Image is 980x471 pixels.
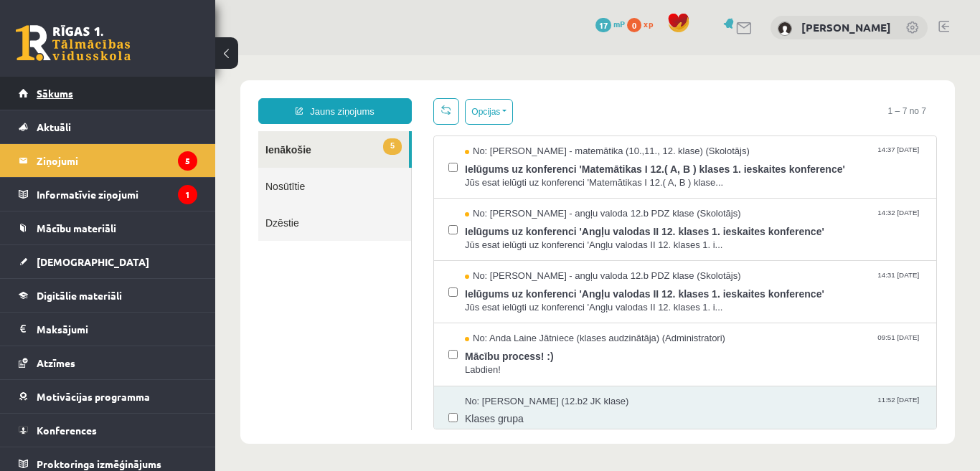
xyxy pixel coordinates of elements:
span: No: [PERSON_NAME] (12.b2 JK klase) [250,340,413,353]
span: No: [PERSON_NAME] - matemātika (10.,11., 12. klase) (Skolotājs) [250,90,534,103]
span: 14:37 [DATE] [659,90,707,100]
span: Jūs esat ielūgti uz konferenci 'Matemātikas I 12.( A, B ) klase... [250,121,707,135]
span: 1 – 7 no 7 [662,43,722,69]
a: Sākums [19,77,197,110]
span: Ielūgums uz konferenci 'Matemātikas I 12.( A, B ) klases 1. ieskaites konference' [250,103,707,121]
span: Ielūgums uz konferenci 'Angļu valodas II 12. klases 1. ieskaites konference' [250,166,707,184]
a: Informatīvie ziņojumi1 [19,178,197,211]
span: Sākums [37,87,73,100]
span: Aktuāli [37,120,71,133]
span: Konferences [37,424,97,437]
span: Jūs esat ielūgti uz konferenci 'Angļu valodas II 12. klases 1. i... [250,246,707,260]
i: 5 [178,151,197,171]
a: Rīgas 1. Tālmācības vidusskola [16,25,131,61]
a: Jauns ziņojums [43,43,197,69]
a: 17 mP [595,18,625,29]
span: Proktoringa izmēģinājums [37,457,161,470]
legend: Ziņojumi [37,144,197,177]
a: No: [PERSON_NAME] (12.b2 JK klase) 11:52 [DATE] Klases grupa Sveiki, klasesbiedri! Esmu izveidoju... [250,340,707,384]
span: No: [PERSON_NAME] - angļu valoda 12.b PDZ klase (Skolotājs) [250,152,526,166]
span: Digitālie materiāli [37,289,122,302]
a: [DEMOGRAPHIC_DATA] [19,245,197,278]
span: Klases grupa [250,353,707,371]
a: Ziņojumi5 [19,144,197,177]
span: Atzīmes [37,356,75,369]
span: 09:51 [DATE] [659,277,707,287]
a: 0 xp [627,18,660,29]
a: Maksājumi [19,313,197,346]
span: No: Anda Laine Jātniece (klases audzinātāja) (Administratori) [250,277,510,290]
a: No: [PERSON_NAME] - angļu valoda 12.b PDZ klase (Skolotājs) 14:32 [DATE] Ielūgums uz konferenci '... [250,152,707,196]
span: Mācību process! :) [250,290,707,308]
a: Motivācijas programma [19,380,197,413]
span: xp [644,18,653,29]
span: [DEMOGRAPHIC_DATA] [37,255,149,268]
span: mP [613,18,625,29]
a: Aktuāli [19,110,197,143]
img: Edgars Kleinbergs [778,22,792,36]
span: Sveiki, klasesbiedri! Esmu izveidojusi klases grupu, kurā... [250,371,707,384]
a: No: [PERSON_NAME] - matemātika (10.,11., 12. klase) (Skolotājs) 14:37 [DATE] Ielūgums uz konferen... [250,90,707,134]
a: Konferences [19,414,197,447]
a: 5Ienākošie [43,76,194,113]
legend: Maksājumi [37,313,197,346]
span: Mācību materiāli [37,222,116,234]
a: Digitālie materiāli [19,279,197,312]
legend: Informatīvie ziņojumi [37,178,197,211]
a: Nosūtītie [43,113,196,149]
span: Motivācijas programma [37,390,150,403]
span: 5 [168,83,187,100]
a: No: [PERSON_NAME] - angļu valoda 12.b PDZ klase (Skolotājs) 14:31 [DATE] Ielūgums uz konferenci '... [250,214,707,259]
a: Dzēstie [43,149,196,186]
span: 14:32 [DATE] [659,152,707,163]
a: No: Anda Laine Jātniece (klases audzinātāja) (Administratori) 09:51 [DATE] Mācību process! :) Lab... [250,277,707,321]
a: Mācību materiāli [19,211,197,244]
i: 1 [178,185,197,204]
button: Opcijas [250,44,298,70]
span: No: [PERSON_NAME] - angļu valoda 12.b PDZ klase (Skolotājs) [250,214,526,228]
a: Atzīmes [19,346,197,379]
span: 14:31 [DATE] [659,214,707,225]
span: 11:52 [DATE] [659,340,707,351]
span: Jūs esat ielūgti uz konferenci 'Angļu valodas II 12. klases 1. i... [250,184,707,197]
span: Labdien! [250,308,707,322]
span: 17 [595,18,611,32]
span: 0 [627,18,641,32]
span: Ielūgums uz konferenci 'Angļu valodas II 12. klases 1. ieskaites konference' [250,228,707,246]
a: [PERSON_NAME] [801,20,891,34]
